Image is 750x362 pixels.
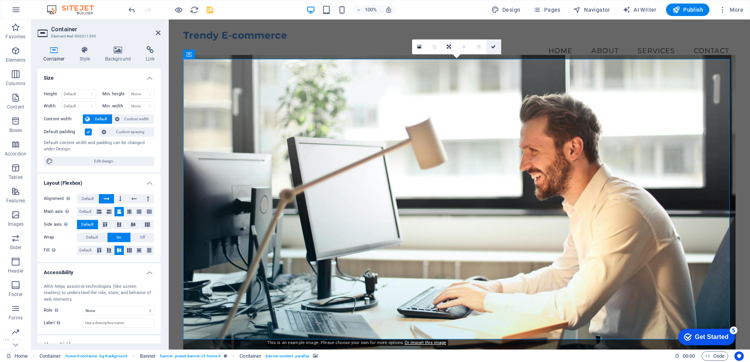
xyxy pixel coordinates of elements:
span: Design [491,6,521,14]
label: Min. height [102,92,129,96]
button: Design [488,4,524,16]
span: 00 00 [683,351,695,361]
div: Get Started [21,9,55,16]
input: Use a descriptive name [83,318,154,328]
button: Custom spacing [99,127,154,137]
nav: breadcrumb [39,351,318,361]
a: Select files from the file manager, stock photos, or upload file(s) [412,39,427,54]
span: Default [81,220,93,229]
button: Default [77,194,98,203]
p: Images [8,221,24,227]
span: Default [79,246,91,255]
button: Edit design [44,157,154,166]
span: Default [92,114,110,124]
span: Click to select. Double-click to edit [239,351,261,361]
a: Crop mode [427,39,442,54]
span: . banner-content .parallax [264,351,309,361]
span: Default [86,233,98,242]
label: Label [44,318,83,328]
span: More [719,6,743,14]
button: Custom width [112,114,154,124]
button: More [716,4,746,16]
span: Navigator [573,6,610,14]
button: Default [77,207,94,216]
span: Custom spacing [109,127,152,137]
h4: Background [99,46,140,62]
span: Default [79,207,91,216]
a: Confirm ( Ctrl ⏎ ) [486,39,501,54]
button: Default [83,114,112,124]
div: 5 [56,2,64,9]
p: Favorites [5,34,25,40]
i: Undo: Change image (Ctrl+Z) [127,5,136,14]
button: On [107,233,130,242]
a: Greyscale [471,39,486,54]
label: Default padding [44,127,85,137]
p: Content [7,104,24,110]
h4: Accessibility [37,263,161,277]
label: Side axis [44,220,77,229]
button: Off [131,233,154,242]
button: Navigator [570,4,613,16]
p: Slider [10,244,22,251]
span: On [116,233,121,242]
span: . home-4-container .bg-background [64,351,127,361]
label: Width [44,104,61,108]
button: undo [127,5,136,14]
div: Default content width and padding can be changed under Design. [44,140,154,153]
a: Blur [457,39,471,54]
span: Pages [533,6,560,14]
p: Forms [9,315,23,321]
label: Wrap [44,233,77,242]
span: Publish [672,6,703,14]
span: Default [82,194,94,203]
div: Get Started 5 items remaining, 0% complete [4,4,61,20]
h2: Container [51,26,161,33]
button: save [205,5,214,14]
span: . banner .preset-banner-v3-home-4 [159,351,221,361]
button: Default [77,220,98,229]
span: Click to select. Double-click to edit [140,351,156,361]
button: Default [77,246,94,255]
i: Save (Ctrl+S) [205,5,214,14]
p: Header [8,268,23,274]
button: reload [189,5,199,14]
h4: Shape Dividers [37,335,161,350]
button: Default [77,233,107,242]
label: Main axis [44,207,77,216]
label: Fill [44,246,77,255]
img: Editor Logo [45,5,104,14]
button: Code [702,351,728,361]
p: Tables [9,174,23,180]
button: 100% [353,5,381,14]
p: Footer [9,291,23,298]
i: This element is a customizable preset [224,354,227,358]
button: Publish [666,4,709,16]
button: Usercentrics [734,351,744,361]
span: Click to select. Double-click to edit [39,351,61,361]
label: Min. width [102,104,129,108]
div: ARIA helps assistive technologies (like screen readers) to understand the role, state, and behavi... [44,284,154,303]
label: Content width [44,114,83,124]
span: Custom width [122,114,152,124]
h4: Layout (Flexbox) [37,174,161,188]
div: This is an example image. Please choose your own for more options. [266,340,448,346]
h4: Container [37,46,74,62]
i: Reload page [190,5,199,14]
p: Boxes [9,127,22,134]
p: Marketing [5,338,26,344]
span: Edit design [55,157,152,166]
div: Design (Ctrl+Alt+Y) [488,4,524,16]
span: Off [140,233,145,242]
a: Change orientation [442,39,457,54]
h4: Style [74,46,99,62]
span: Role [44,306,61,315]
a: Or import this image [405,340,446,345]
h4: Link [140,46,161,62]
button: Pages [530,4,563,16]
a: Click to cancel selection. Double-click to open Pages [6,351,28,361]
label: Alignment [44,194,77,203]
span: Code [705,351,725,361]
i: This element contains a background [313,354,318,358]
h6: Session time [675,351,695,361]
